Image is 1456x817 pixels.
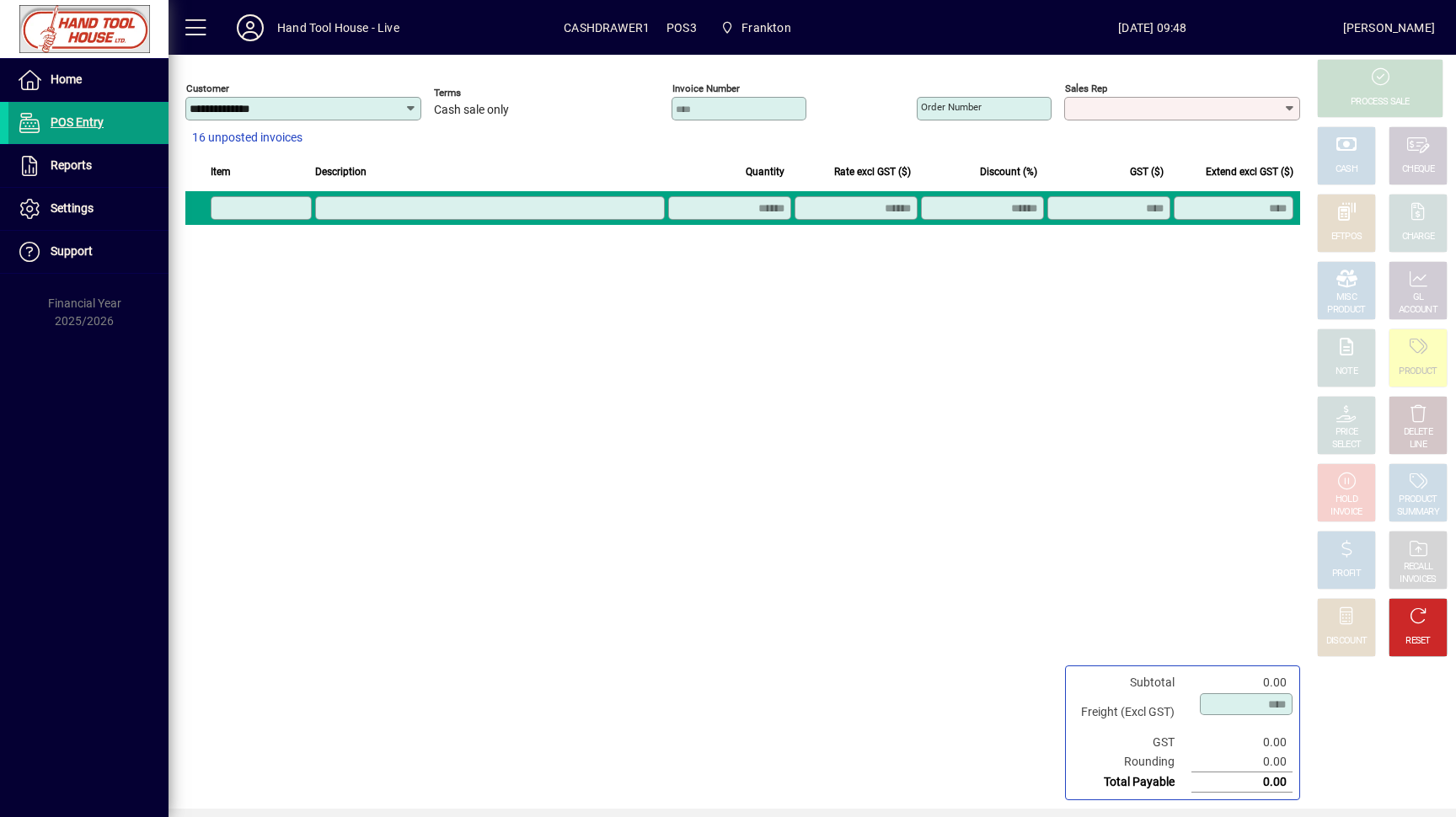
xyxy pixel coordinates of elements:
[8,59,169,101] a: Home
[1399,304,1437,317] div: ACCOUNT
[1073,692,1191,733] td: Freight (Excl GST)
[1351,96,1410,109] div: PROCESS SALE
[223,13,277,43] button: Profile
[1399,366,1437,378] div: PRODUCT
[1343,14,1435,41] div: [PERSON_NAME]
[1397,506,1439,519] div: SUMMARY
[434,88,535,99] span: Terms
[8,231,169,273] a: Support
[1331,231,1362,243] div: EFTPOS
[1402,231,1435,243] div: CHARGE
[1400,574,1436,586] div: INVOICES
[1073,673,1191,692] td: Subtotal
[714,13,798,43] span: Frankton
[1336,366,1357,378] div: NOTE
[1399,494,1437,506] div: PRODUCT
[1191,752,1293,772] td: 0.00
[1330,506,1362,519] div: INVOICE
[1130,163,1164,181] span: GST ($)
[8,145,169,187] a: Reports
[1404,426,1432,439] div: DELETE
[1065,83,1107,94] mat-label: Sales rep
[564,14,650,41] span: CASHDRAWER1
[1336,426,1358,439] div: PRICE
[51,115,104,129] span: POS Entry
[8,188,169,230] a: Settings
[51,158,92,172] span: Reports
[277,14,399,41] div: Hand Tool House - Live
[51,72,82,86] span: Home
[834,163,911,181] span: Rate excl GST ($)
[1073,772,1191,793] td: Total Payable
[211,163,231,181] span: Item
[1332,439,1362,451] div: SELECT
[1402,163,1434,176] div: CHEQUE
[192,129,302,147] span: 16 unposted invoices
[672,83,740,94] mat-label: Invoice number
[1336,163,1357,176] div: CASH
[315,163,367,181] span: Description
[746,163,784,181] span: Quantity
[1336,494,1357,506] div: HOLD
[51,201,94,215] span: Settings
[434,104,509,117] span: Cash sale only
[186,83,229,94] mat-label: Customer
[1326,635,1367,648] div: DISCOUNT
[1327,304,1365,317] div: PRODUCT
[1410,439,1427,451] div: LINE
[1191,733,1293,752] td: 0.00
[741,14,790,41] span: Frankton
[185,123,309,153] button: 16 unposted invoices
[1073,752,1191,772] td: Rounding
[1206,163,1293,181] span: Extend excl GST ($)
[1073,733,1191,752] td: GST
[962,14,1343,41] span: [DATE] 09:48
[1336,291,1357,304] div: MISC
[1332,568,1361,580] div: PROFIT
[666,14,697,41] span: POS3
[921,101,982,113] mat-label: Order number
[1404,561,1433,574] div: RECALL
[1405,635,1431,648] div: RESET
[1191,772,1293,793] td: 0.00
[980,163,1037,181] span: Discount (%)
[51,244,93,258] span: Support
[1413,291,1424,304] div: GL
[1191,673,1293,692] td: 0.00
